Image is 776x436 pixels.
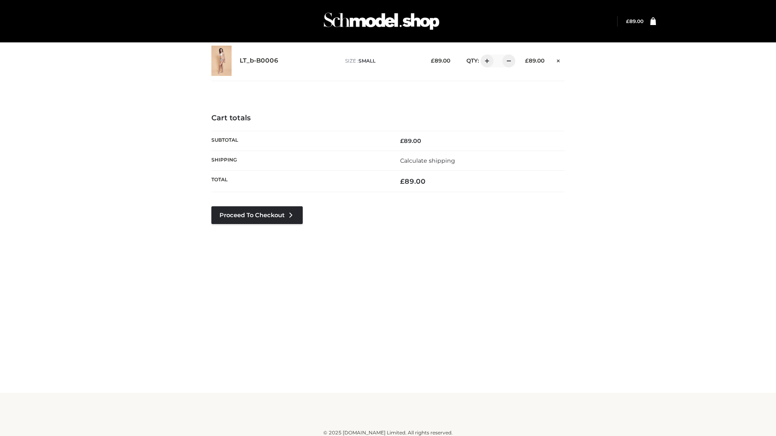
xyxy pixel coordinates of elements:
span: £ [626,18,629,24]
a: Remove this item [552,55,565,65]
a: Proceed to Checkout [211,206,303,224]
a: Calculate shipping [400,157,455,164]
span: SMALL [358,58,375,64]
bdi: 89.00 [400,177,426,185]
span: £ [431,57,434,64]
bdi: 89.00 [400,137,421,145]
a: £89.00 [626,18,643,24]
a: LT_b-B0006 [240,57,278,65]
bdi: 89.00 [525,57,544,64]
bdi: 89.00 [431,57,450,64]
span: £ [400,177,405,185]
div: QTY: [458,55,512,67]
th: Shipping [211,151,388,170]
p: size : [345,57,418,65]
th: Total [211,171,388,192]
img: Schmodel Admin 964 [321,5,442,37]
h4: Cart totals [211,114,565,123]
bdi: 89.00 [626,18,643,24]
span: £ [400,137,404,145]
th: Subtotal [211,131,388,151]
span: £ [525,57,529,64]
